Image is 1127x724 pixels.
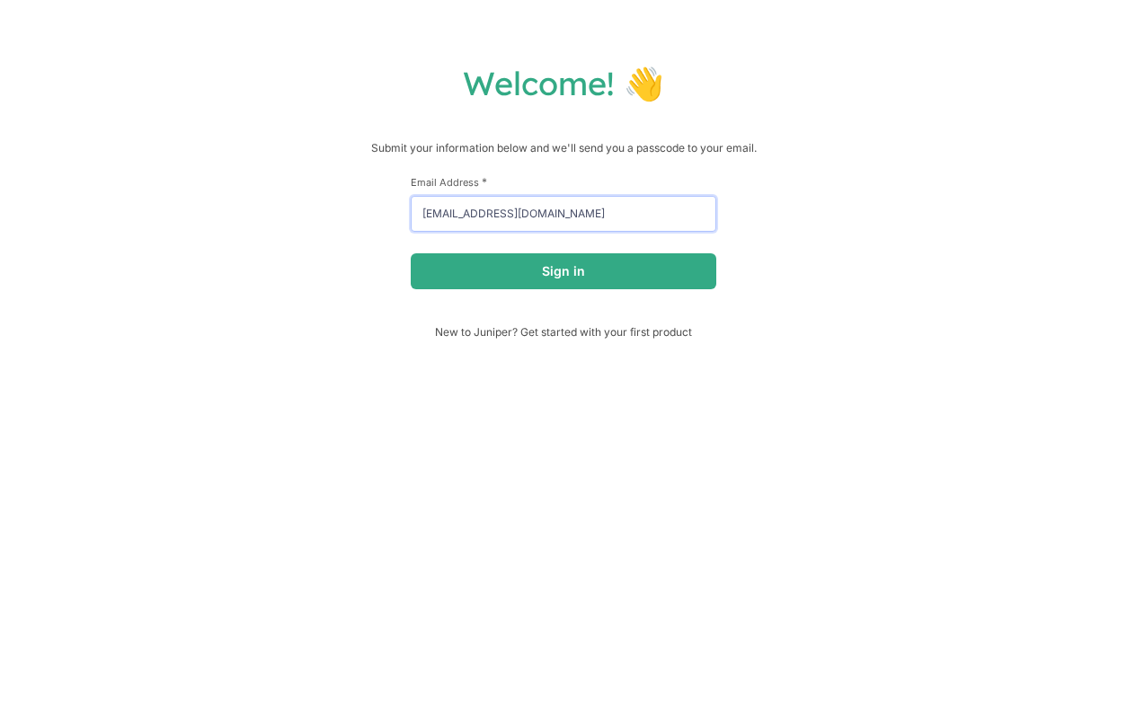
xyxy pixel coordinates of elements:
span: New to Juniper? Get started with your first product [411,325,716,339]
label: Email Address [411,175,716,189]
input: email@example.com [411,196,716,232]
p: Submit your information below and we'll send you a passcode to your email. [18,139,1109,157]
button: Sign in [411,253,716,289]
h1: Welcome! 👋 [18,63,1109,103]
span: This field is required. [482,175,487,189]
